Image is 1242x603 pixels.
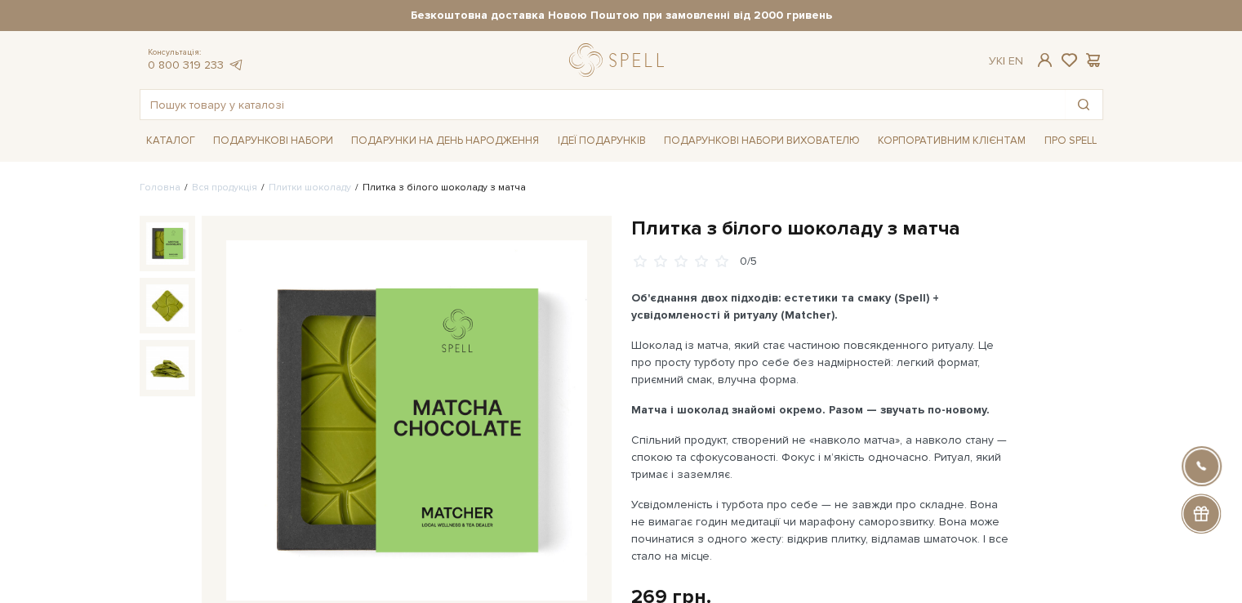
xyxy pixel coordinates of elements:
a: Корпоративним клієнтам [871,127,1032,154]
span: Консультація: [148,47,244,58]
img: Плитка з білого шоколаду з матча [146,346,189,389]
img: Плитка з білого шоколаду з матча [146,284,189,327]
p: Спільний продукт, створений не «навколо матча», а навколо стану — спокою та сфокусованості. Фокус... [631,431,1014,483]
a: logo [569,43,671,77]
a: Вся продукція [192,181,257,194]
a: Про Spell [1037,128,1102,154]
strong: Безкоштовна доставка Новою Поштою при замовленні від 2000 гривень [140,8,1103,23]
a: Плитки шоколаду [269,181,351,194]
a: Подарункові набори вихователю [657,127,866,154]
input: Пошук товару у каталозі [140,90,1065,119]
div: Ук [989,54,1023,69]
a: Ідеї подарунків [550,128,652,154]
button: Пошук товару у каталозі [1065,90,1102,119]
a: Подарункові набори [207,128,340,154]
a: telegram [228,58,244,72]
p: Усвідомленість і турбота про себе — не завжди про складне. Вона не вимагає годин медитації чи мар... [631,496,1014,565]
a: 0 800 319 233 [148,58,224,72]
a: En [1008,54,1023,68]
p: Шоколад із матча, який стає частиною повсякденного ритуалу. Це про просту турботу про себе без на... [631,337,1014,388]
a: Головна [140,181,180,194]
b: Матча і шоколад знайомі окремо. Разом — звучать по-новому. [631,403,990,417]
a: Каталог [140,128,202,154]
b: Об'єднання двох підходів: естетики та смаку (Spell) + усвідомленості й ритуалу (Matcher). [631,291,939,322]
div: 0/5 [740,254,757,270]
img: Плитка з білого шоколаду з матча [226,240,587,601]
img: Плитка з білого шоколаду з матча [146,222,189,265]
a: Подарунки на День народження [345,128,545,154]
h1: Плитка з білого шоколаду з матча [631,216,1103,241]
li: Плитка з білого шоколаду з матча [351,181,526,195]
span: | [1003,54,1005,68]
